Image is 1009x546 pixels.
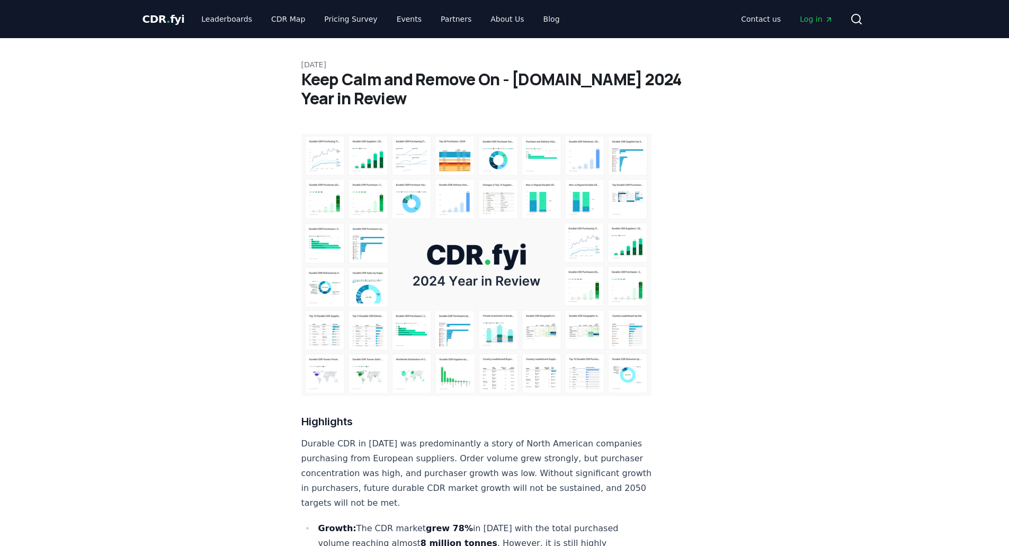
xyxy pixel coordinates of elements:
[166,13,170,25] span: .
[432,10,480,29] a: Partners
[142,13,185,25] span: CDR fyi
[301,413,652,430] h3: Highlights
[733,10,789,29] a: Contact us
[800,14,833,24] span: Log in
[388,10,430,29] a: Events
[142,12,185,26] a: CDR.fyi
[482,10,532,29] a: About Us
[301,70,708,108] h1: Keep Calm and Remove On - [DOMAIN_NAME] 2024 Year in Review
[426,523,473,533] strong: grew 78%
[791,10,841,29] a: Log in
[535,10,568,29] a: Blog
[316,10,386,29] a: Pricing Survey
[733,10,841,29] nav: Main
[193,10,568,29] nav: Main
[301,436,652,511] p: Durable CDR in [DATE] was predominantly a story of North American companies purchasing from Europ...
[301,59,708,70] p: [DATE]
[318,523,356,533] strong: Growth:
[301,133,652,396] img: blog post image
[263,10,314,29] a: CDR Map
[193,10,261,29] a: Leaderboards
